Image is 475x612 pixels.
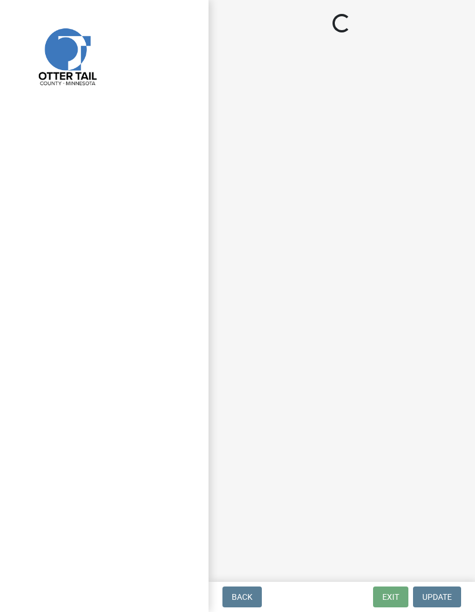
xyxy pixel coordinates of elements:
[373,586,408,607] button: Exit
[23,12,110,99] img: Otter Tail County, Minnesota
[413,586,461,607] button: Update
[222,586,262,607] button: Back
[232,592,253,602] span: Back
[422,592,452,602] span: Update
